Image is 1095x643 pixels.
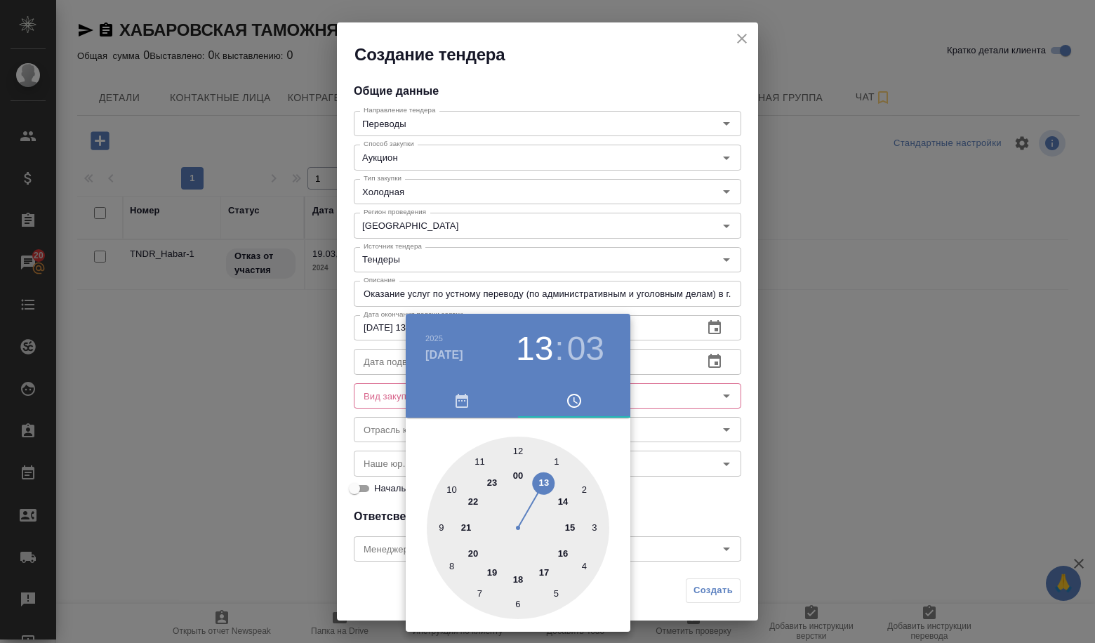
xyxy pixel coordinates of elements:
button: 13 [516,329,553,369]
button: 2025 [425,334,443,343]
button: [DATE] [425,347,463,364]
h3: : [555,329,564,369]
button: 03 [567,329,604,369]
